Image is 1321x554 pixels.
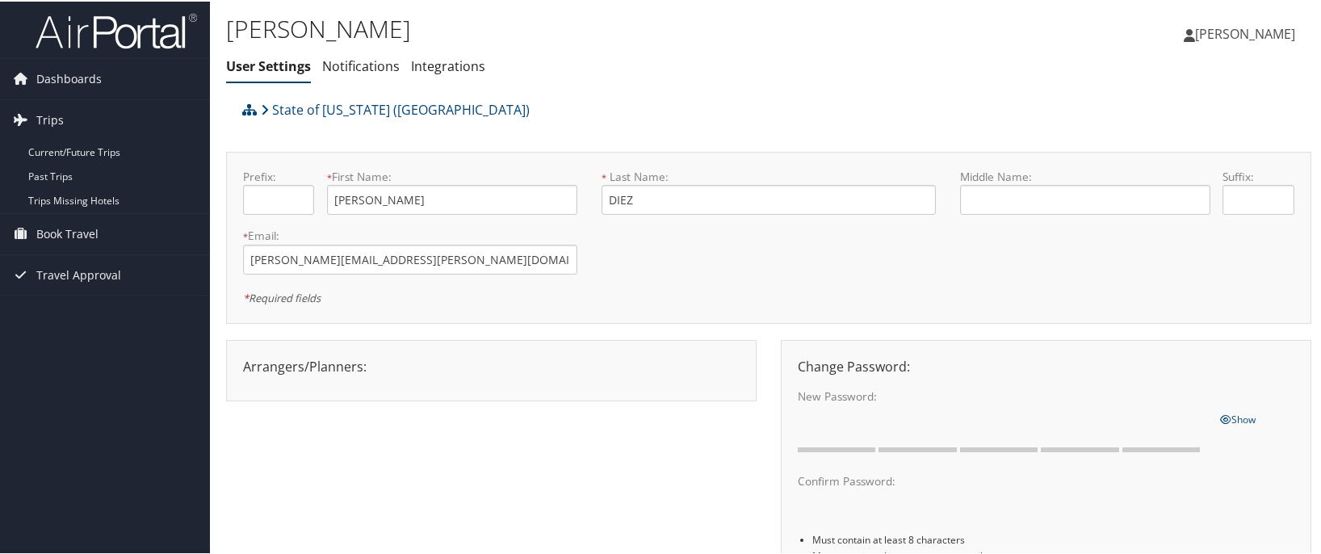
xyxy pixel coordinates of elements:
[243,289,321,304] em: Required fields
[261,92,530,124] a: State of [US_STATE] ([GEOGRAPHIC_DATA])
[327,167,577,183] label: First Name:
[1220,408,1256,426] a: Show
[226,56,311,73] a: User Settings
[1222,167,1294,183] label: Suffix:
[1184,8,1311,57] a: [PERSON_NAME]
[226,10,950,44] h1: [PERSON_NAME]
[798,387,1207,403] label: New Password:
[411,56,485,73] a: Integrations
[602,167,936,183] label: Last Name:
[798,472,1207,488] label: Confirm Password:
[36,212,99,253] span: Book Travel
[1220,411,1256,425] span: Show
[243,167,314,183] label: Prefix:
[1195,23,1295,41] span: [PERSON_NAME]
[36,10,197,48] img: airportal-logo.png
[36,57,102,98] span: Dashboards
[322,56,400,73] a: Notifications
[786,355,1306,375] div: Change Password:
[231,355,752,375] div: Arrangers/Planners:
[243,226,577,242] label: Email:
[960,167,1210,183] label: Middle Name:
[36,99,64,139] span: Trips
[812,531,1294,546] li: Must contain at least 8 characters
[36,254,121,294] span: Travel Approval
